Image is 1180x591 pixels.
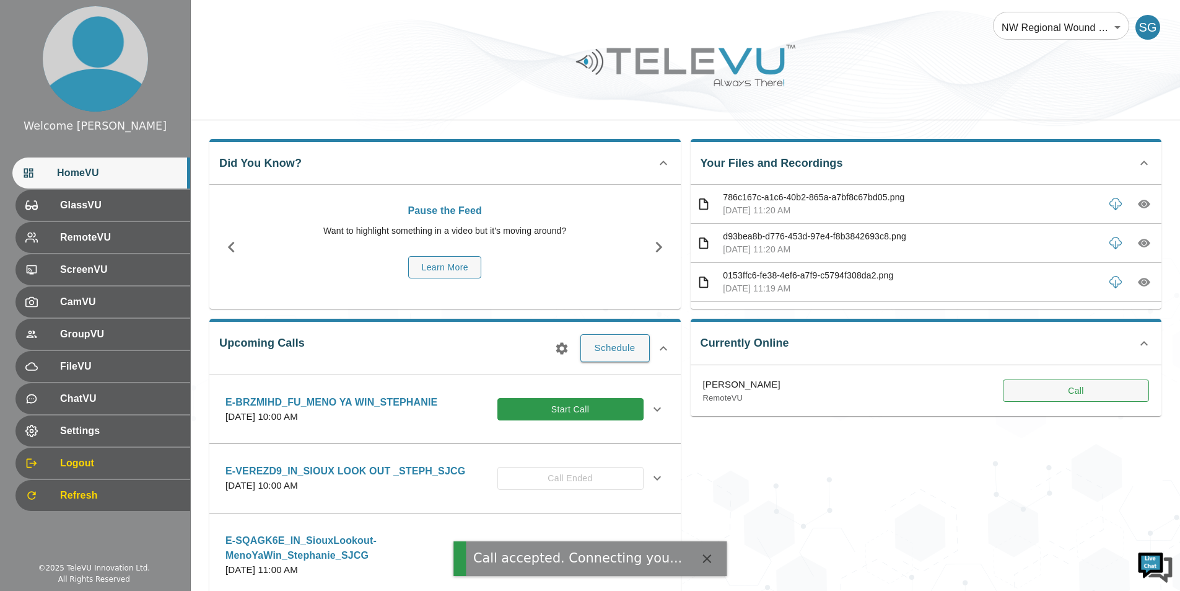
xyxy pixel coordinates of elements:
div: E-BRZMIHD_FU_MENO YA WIN_STEPHANIE[DATE] 10:00 AMStart Call [216,388,675,432]
span: Refresh [60,488,180,503]
div: ScreenVU [15,254,190,285]
span: FileVU [60,359,180,374]
div: Welcome [PERSON_NAME] [24,118,167,134]
div: Settings [15,415,190,447]
span: RemoteVU [60,230,180,245]
div: Chat with us now [64,65,208,81]
div: Refresh [15,480,190,511]
div: E-SQAGK6E_IN_SiouxLookout-MenoYaWin_Stephanie_SJCG[DATE] 11:00 AMCall Ended [216,526,675,585]
span: GroupVU [60,327,180,342]
div: E-VEREZD9_IN_SIOUX LOOK OUT _STEPH_SJCG[DATE] 10:00 AMCall Ended [216,456,675,500]
div: GroupVU [15,319,190,350]
p: d93bea8b-d776-453d-97e4-f8b3842693c8.png [723,230,1098,243]
span: GlassVU [60,198,180,213]
p: Pause the Feed [260,203,631,218]
button: Call [1003,380,1149,402]
button: Start Call [497,398,644,421]
p: E-SQAGK6E_IN_SiouxLookout-MenoYaWin_Stephanie_SJCG [225,533,504,563]
p: RemoteVU [703,392,780,404]
span: CamVU [60,295,180,309]
div: FileVU [15,351,190,382]
div: Logout [15,448,190,479]
span: We're online! [72,156,171,282]
p: [DATE] 11:20 AM [723,243,1098,256]
span: ChatVU [60,391,180,406]
p: [DATE] 10:00 AM [225,479,465,493]
p: [PERSON_NAME] [703,378,780,392]
span: Settings [60,424,180,438]
button: Schedule [580,334,650,362]
p: 7e581477-76ad-4f27-8e17-ec559ec2f215.png [723,308,1098,321]
div: All Rights Reserved [58,574,130,585]
img: profile.png [43,6,148,112]
p: Want to highlight something in a video but it's moving around? [260,224,631,238]
img: Logo [574,40,797,91]
span: HomeVU [57,166,180,180]
p: [DATE] 11:19 AM [723,282,1098,295]
div: CamVU [15,287,190,318]
p: [DATE] 11:00 AM [225,563,504,577]
textarea: Type your message and hit 'Enter' [6,339,236,382]
div: Minimize live chat window [203,6,233,36]
p: E-BRZMIHD_FU_MENO YA WIN_STEPHANIE [225,395,437,410]
img: Chat Widget [1137,548,1174,585]
p: E-VEREZD9_IN_SIOUX LOOK OUT _STEPH_SJCG [225,464,465,479]
span: Logout [60,456,180,471]
div: RemoteVU [15,222,190,253]
div: ChatVU [15,383,190,414]
p: 0153ffc6-fe38-4ef6-a7f9-c5794f308da2.png [723,269,1098,282]
p: [DATE] 10:00 AM [225,410,437,424]
div: SG [1135,15,1160,40]
img: d_736959983_company_1615157101543_736959983 [21,58,52,89]
div: NW Regional Wound Care [993,10,1129,45]
div: GlassVU [15,190,190,221]
button: Learn More [408,256,481,279]
div: Call accepted. Connecting you... [473,549,682,568]
p: 786c167c-a1c6-40b2-865a-a7bf8c67bd05.png [723,191,1098,204]
p: [DATE] 11:20 AM [723,204,1098,217]
div: © 2025 TeleVU Innovation Ltd. [38,562,150,574]
div: HomeVU [12,158,190,189]
span: ScreenVU [60,262,180,277]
